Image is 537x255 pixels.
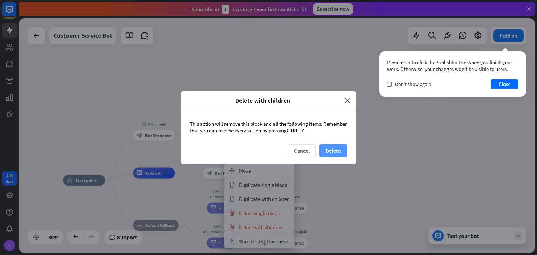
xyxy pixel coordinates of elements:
[181,110,356,144] div: This action will remove this block and all the following items. Remember that you can reverse eve...
[287,127,304,134] span: CTRL+Z
[344,96,351,104] i: close
[186,96,339,104] span: Delete with children
[491,79,518,89] button: Close
[6,3,27,24] button: Open LiveChat chat widget
[319,144,347,157] button: Delete
[395,81,431,87] span: Don't show again
[288,144,316,157] button: Cancel
[387,59,518,72] div: Remember to click the button when you finish your work. Otherwise, your changes won’t be visible ...
[435,59,452,66] span: Publish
